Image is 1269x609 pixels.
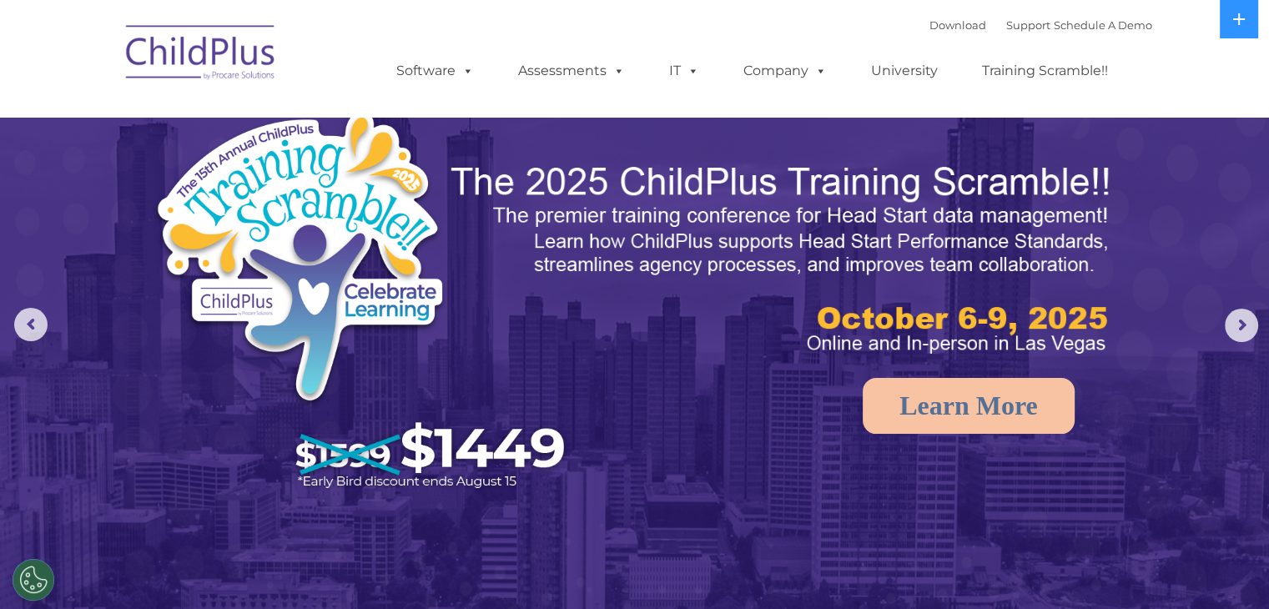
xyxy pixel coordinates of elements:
[652,54,716,88] a: IT
[118,13,285,97] img: ChildPlus by Procare Solutions
[727,54,843,88] a: Company
[232,179,303,191] span: Phone number
[863,378,1075,434] a: Learn More
[929,18,986,32] a: Download
[854,54,954,88] a: University
[501,54,642,88] a: Assessments
[1006,18,1050,32] a: Support
[1054,18,1152,32] a: Schedule A Demo
[232,110,283,123] span: Last name
[929,18,1152,32] font: |
[965,54,1125,88] a: Training Scramble!!
[380,54,491,88] a: Software
[13,559,54,601] button: Cookies Settings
